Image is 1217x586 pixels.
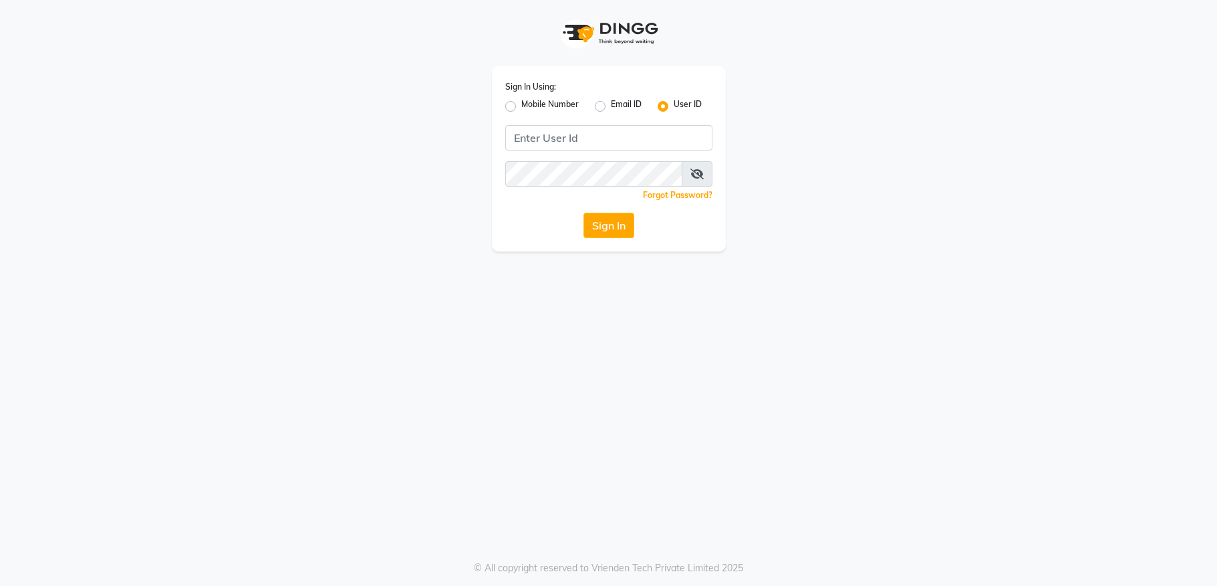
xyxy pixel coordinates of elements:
[643,190,712,200] a: Forgot Password?
[505,81,556,93] label: Sign In Using:
[505,161,682,187] input: Username
[555,13,662,53] img: logo1.svg
[611,98,642,114] label: Email ID
[674,98,702,114] label: User ID
[521,98,579,114] label: Mobile Number
[583,213,634,238] button: Sign In
[505,125,712,151] input: Username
